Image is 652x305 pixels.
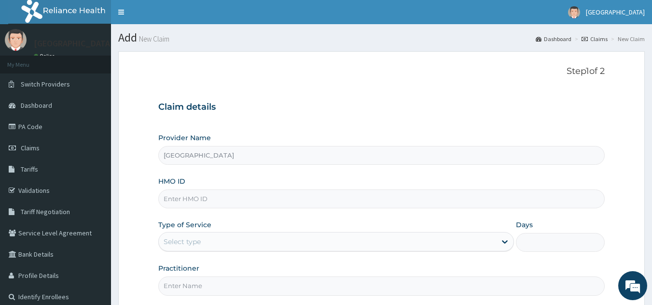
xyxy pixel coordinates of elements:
span: [GEOGRAPHIC_DATA] [586,8,645,16]
p: [GEOGRAPHIC_DATA] [34,39,113,48]
span: Dashboard [21,101,52,110]
img: User Image [5,29,27,51]
a: Claims [582,35,608,43]
label: Type of Service [158,220,211,230]
small: New Claim [137,35,169,43]
h3: Claim details [158,102,605,113]
span: Tariff Negotiation [21,207,70,216]
label: Days [516,220,533,230]
img: User Image [568,6,580,18]
span: Tariffs [21,165,38,174]
li: New Claim [609,35,645,43]
div: Select type [164,237,201,247]
label: HMO ID [158,176,185,186]
h1: Add [118,31,645,44]
p: Step 1 of 2 [158,66,605,77]
span: Switch Providers [21,80,70,88]
a: Online [34,53,57,59]
a: Dashboard [536,35,571,43]
label: Practitioner [158,263,199,273]
input: Enter HMO ID [158,189,605,208]
input: Enter Name [158,276,605,295]
span: Claims [21,144,40,152]
label: Provider Name [158,133,211,143]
